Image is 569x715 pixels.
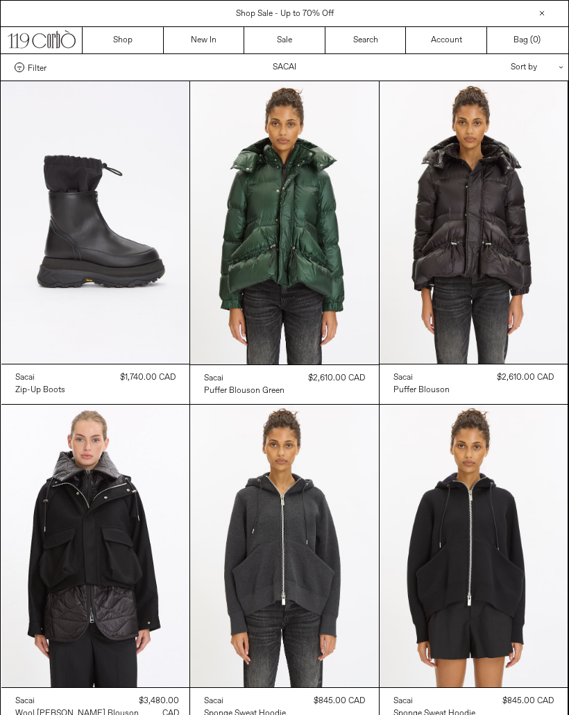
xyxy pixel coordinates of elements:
a: Puffer Blouson Green [204,385,284,397]
span: 0 [533,35,538,46]
div: Puffer Blouson Green [204,385,284,397]
div: $845.00 CAD [502,695,554,707]
div: Sacai [204,373,223,385]
img: Sacai Puffer Blouson [190,81,379,364]
div: Sacai [15,696,35,707]
a: Sacai [393,695,475,707]
div: Sacai [393,696,413,707]
div: $2,610.00 CAD [308,372,365,385]
a: Zip-Up Boots [15,384,65,396]
a: Sacai [15,695,139,707]
a: Shop Sale - Up to 70% Off [236,8,334,19]
img: Sacai Zip-Up Boots in black [1,81,190,364]
a: Shop [83,27,164,53]
div: $1,740.00 CAD [120,371,176,384]
a: Puffer Blouson [393,384,450,396]
div: $845.00 CAD [314,695,365,707]
div: Sacai [393,372,413,384]
div: Sort by [430,54,554,81]
a: Sale [244,27,325,53]
a: Account [406,27,487,53]
div: $2,610.00 CAD [497,371,554,384]
span: Filter [28,62,46,72]
img: Sacai Wool Melton Blouson [1,405,190,687]
a: Sacai [15,371,65,384]
a: Bag () [487,27,568,53]
img: Sacai Sponge Sweat Hoodie in grey [190,405,379,688]
div: Sacai [15,372,35,384]
a: Search [325,27,407,53]
a: Sacai [204,372,284,385]
a: New In [164,27,245,53]
img: Sacai Sponge Sweat Hoodie in black [380,405,568,687]
a: Sacai [393,371,450,384]
div: Sacai [204,696,223,707]
a: Sacai [204,695,286,707]
img: Sacai Puffer Blouson [380,81,568,364]
span: ) [533,34,541,47]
